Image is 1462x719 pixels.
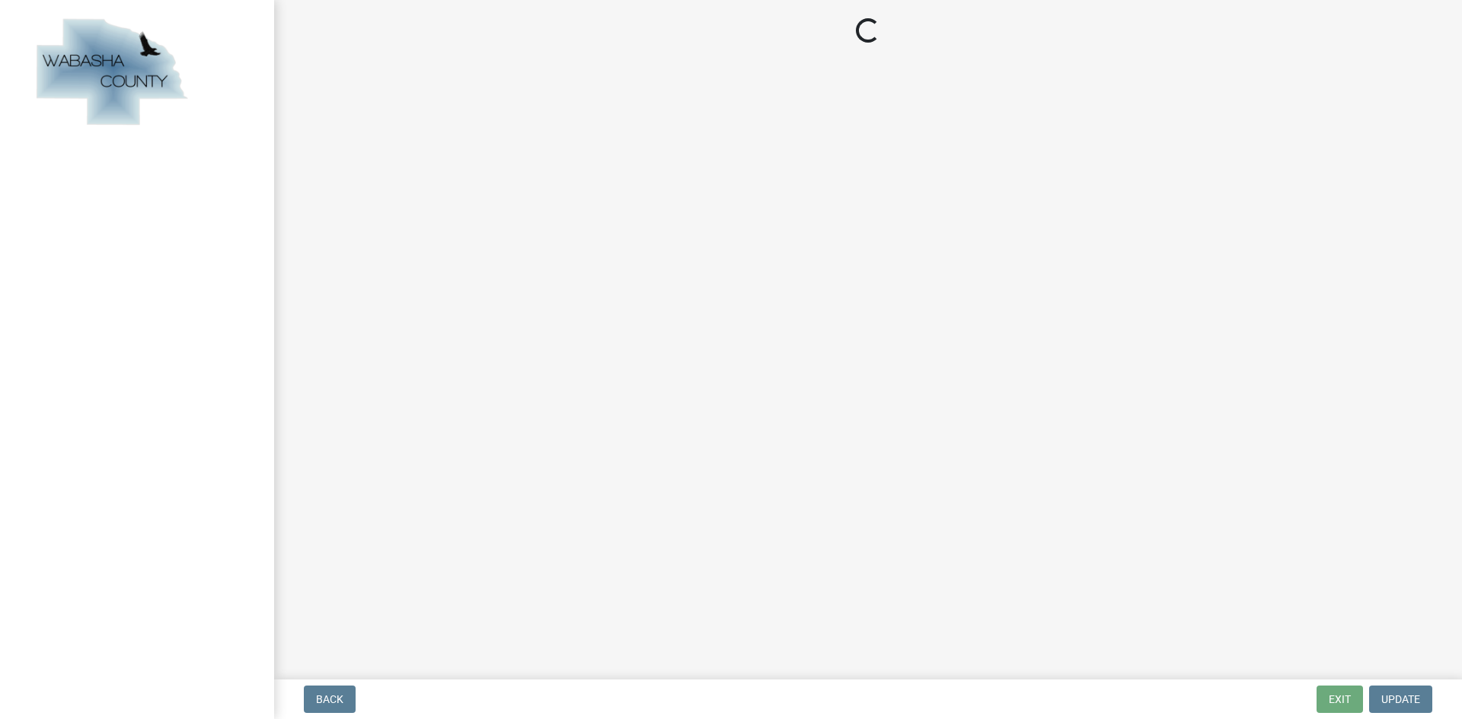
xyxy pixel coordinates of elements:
img: Wabasha County, Minnesota [30,16,192,130]
button: Exit [1317,686,1363,713]
button: Back [304,686,356,713]
span: Back [316,693,343,705]
button: Update [1369,686,1432,713]
span: Update [1381,693,1420,705]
